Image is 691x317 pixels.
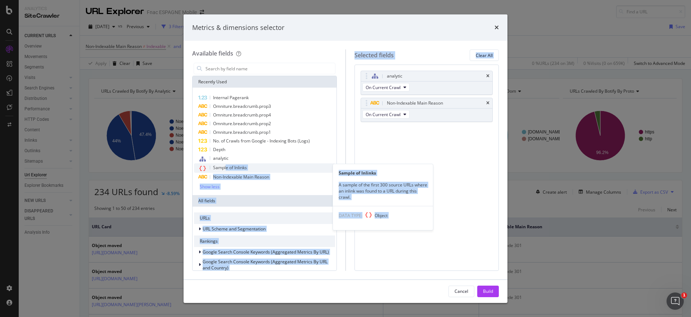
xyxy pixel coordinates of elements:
[213,146,225,153] span: Depth
[213,164,247,171] span: Sample of Inlinks
[362,110,410,119] button: On Current Crawl
[213,94,249,101] span: Internal Pagerank
[213,138,310,144] span: No. of Crawls from Google - Indexing Bots (Logs)
[193,76,337,88] div: Recently Used
[203,259,328,271] span: Google Search Console Keywords (Aggregated Metrics By URL and Country)
[387,72,402,80] div: analytic
[194,212,335,224] div: URLs
[213,112,271,118] span: Omniture.breadcrumb.prop4
[470,49,499,61] button: Clear All
[203,249,329,255] span: Google Search Console Keywords (Aggregated Metrics By URL)
[184,14,507,303] div: modal
[477,286,499,297] button: Build
[193,195,337,207] div: All fields
[333,170,433,176] div: Sample of Inlinks
[213,129,271,135] span: Omniture.breadcrumb.prop1
[366,111,401,118] span: On Current Crawl
[361,71,493,95] div: analytictimesOn Current Crawl
[205,63,335,74] input: Search by field name
[448,286,474,297] button: Cancel
[486,74,489,78] div: times
[361,98,493,122] div: Non-Indexable Main ReasontimesOn Current Crawl
[387,100,443,107] div: Non-Indexable Main Reason
[192,49,233,57] div: Available fields
[213,174,269,180] span: Non-Indexable Main Reason
[194,235,335,247] div: Rankings
[681,292,687,298] span: 1
[667,292,684,310] iframe: Intercom live chat
[200,184,220,189] div: Show less
[203,226,266,232] span: URL Scheme and Segmentation
[486,101,489,105] div: times
[375,212,388,219] span: Object
[455,288,468,294] div: Cancel
[339,212,362,219] span: DATA TYPE:
[213,103,271,109] span: Omniture.breadcrumb.prop3
[494,23,499,32] div: times
[192,23,284,32] div: Metrics & dimensions selector
[333,182,433,200] div: A sample of the first 300 source URLs where an inlink was found to a URL during this crawl.
[366,84,401,91] span: On Current Crawl
[213,120,271,127] span: Omniture.breadcrumb.prop2
[362,83,410,92] button: On Current Crawl
[354,51,394,60] div: Selected fields
[476,52,493,58] div: Clear All
[213,155,229,161] span: analytic
[483,288,493,294] div: Build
